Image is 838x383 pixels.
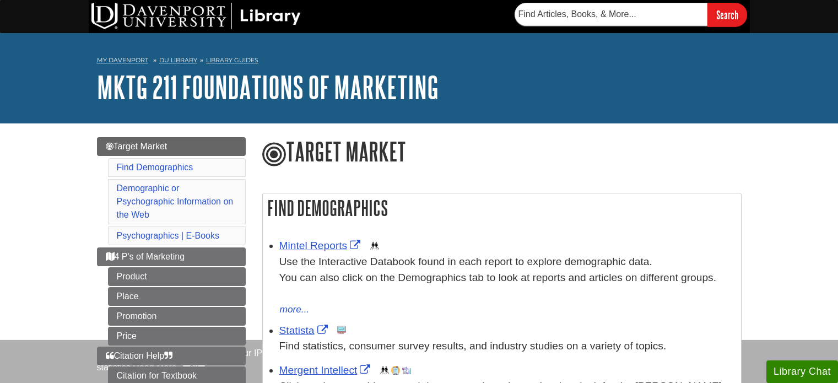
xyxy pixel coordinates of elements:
[108,267,246,286] a: Product
[402,366,411,375] img: Industry Report
[106,252,185,261] span: 4 P's of Marketing
[515,3,747,26] form: Searches DU Library's articles, books, and more
[263,193,741,223] h2: Find Demographics
[279,338,736,354] p: Find statistics, consumer survey results, and industry studies on a variety of topics.
[370,241,379,250] img: Demographics
[97,70,439,104] a: MKTG 211 Foundations of Marketing
[380,366,389,375] img: Demographics
[206,56,258,64] a: Library Guides
[91,3,301,29] img: DU Library
[117,184,234,219] a: Demographic or Psychographic Information on the Web
[391,366,400,375] img: Company Information
[117,163,193,172] a: Find Demographics
[159,56,197,64] a: DU Library
[108,327,246,346] a: Price
[279,254,736,301] div: Use the Interactive Databook found in each report to explore demographic data. You can also click...
[707,3,747,26] input: Search
[337,326,346,335] img: Statistics
[97,247,246,266] a: 4 P's of Marketing
[766,360,838,383] button: Library Chat
[97,56,148,65] a: My Davenport
[279,325,331,336] a: Link opens in new window
[97,347,246,365] a: Citation Help
[279,364,374,376] a: Link opens in new window
[279,302,310,317] button: more...
[108,307,246,326] a: Promotion
[106,351,173,360] span: Citation Help
[117,231,219,240] a: Psychographics | E-Books
[106,142,167,151] span: Target Market
[279,240,364,251] a: Link opens in new window
[97,137,246,156] a: Target Market
[515,3,707,26] input: Find Articles, Books, & More...
[108,287,246,306] a: Place
[262,137,742,168] h1: Target Market
[97,53,742,71] nav: breadcrumb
